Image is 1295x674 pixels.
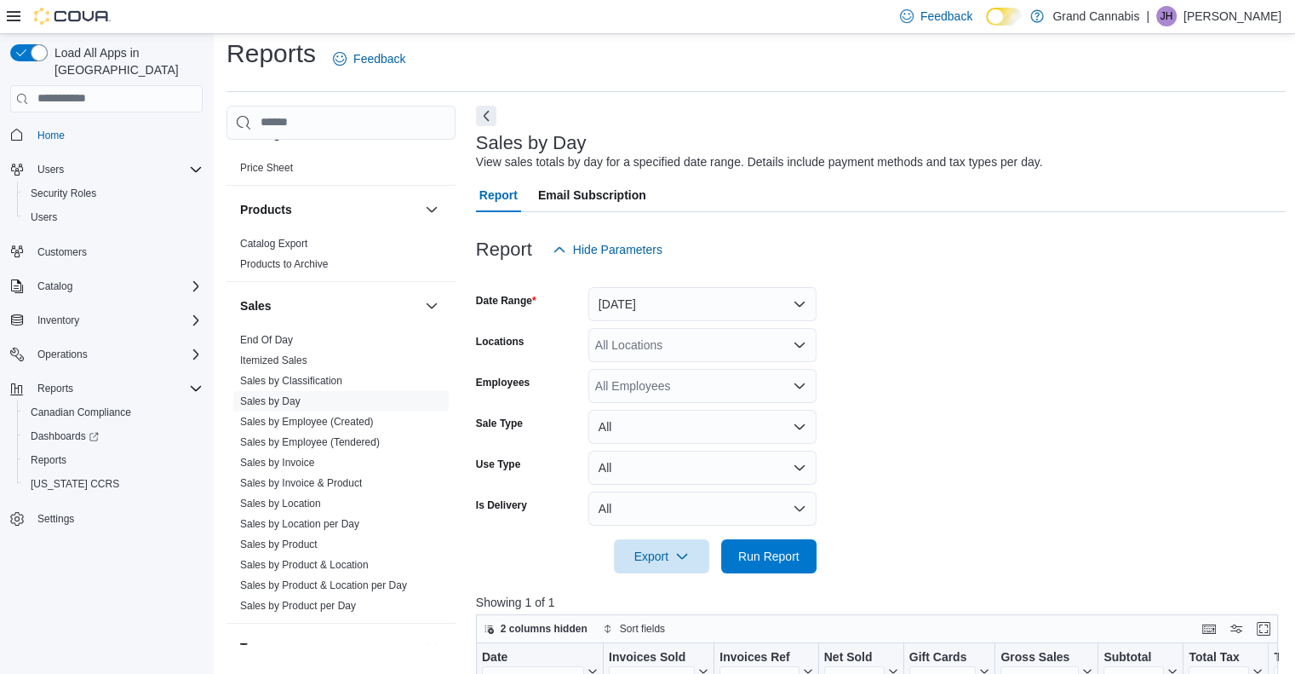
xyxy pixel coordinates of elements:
a: Sales by Classification [240,375,342,387]
a: Sales by Product [240,539,318,550]
a: Security Roles [24,183,103,204]
div: Pricing [226,158,456,185]
span: Users [31,210,57,224]
button: Sort fields [596,619,672,639]
button: Hide Parameters [546,233,669,267]
button: Run Report [721,539,817,573]
span: Catalog [31,276,203,297]
button: Users [3,158,209,181]
a: Sales by Location [240,498,321,510]
h3: Taxes [240,639,273,656]
span: Users [31,159,203,180]
button: Enter fullscreen [1253,619,1274,639]
button: Operations [31,344,95,365]
span: Sales by Product & Location [240,558,369,572]
button: [DATE] [588,287,817,321]
span: Sort fields [620,622,665,636]
button: Home [3,123,209,147]
span: Email Subscription [538,178,646,212]
span: Users [24,207,203,228]
button: Canadian Compliance [17,400,209,424]
button: Open list of options [793,338,806,352]
a: Canadian Compliance [24,402,138,423]
button: All [588,451,817,485]
a: Sales by Day [240,395,301,407]
div: Net Sold [823,649,884,665]
span: Feedback [353,50,405,67]
div: Subtotal [1103,649,1164,665]
button: Settings [3,506,209,531]
span: 2 columns hidden [501,622,587,636]
span: Sales by Day [240,395,301,408]
span: Reports [31,453,66,467]
button: Taxes [421,637,442,658]
button: Next [476,106,496,126]
span: Catalog [37,279,72,293]
span: End Of Day [240,333,293,347]
span: Home [31,124,203,146]
label: Employees [476,376,530,389]
span: Canadian Compliance [31,406,131,419]
span: Load All Apps in [GEOGRAPHIC_DATA] [48,44,203,78]
button: Sales [421,296,442,316]
span: Inventory [37,314,79,327]
button: Reports [3,377,209,400]
button: Customers [3,239,209,264]
button: Display options [1226,619,1246,639]
span: Dashboards [31,429,99,443]
span: Report [479,178,518,212]
span: Security Roles [24,183,203,204]
div: Gift Cards [908,649,976,665]
button: Sales [240,297,418,314]
span: Export [624,539,699,573]
a: Itemized Sales [240,354,307,366]
h3: Report [476,239,532,260]
div: Invoices Sold [609,649,695,665]
span: Users [37,163,64,176]
h3: Sales [240,297,272,314]
span: Operations [37,348,88,361]
label: Locations [476,335,524,349]
nav: Complex example [10,116,203,576]
button: Open list of options [793,379,806,393]
a: Sales by Product per Day [240,600,356,612]
button: Catalog [3,274,209,298]
input: Dark Mode [986,8,1022,26]
h1: Reports [226,37,316,71]
h3: Products [240,201,292,218]
span: Canadian Compliance [24,402,203,423]
label: Date Range [476,294,536,308]
span: Home [37,129,65,142]
img: Cova [34,8,111,25]
button: Users [31,159,71,180]
label: Is Delivery [476,498,527,512]
a: Sales by Product & Location per Day [240,579,407,591]
span: Catalog Export [240,237,307,251]
a: Products to Archive [240,258,328,270]
label: Sale Type [476,417,523,430]
a: Sales by Employee (Tendered) [240,436,380,448]
a: Dashboards [17,424,209,448]
h3: Sales by Day [476,133,587,153]
div: Jack Huitema [1156,6,1177,26]
p: | [1146,6,1149,26]
button: Keyboard shortcuts [1199,619,1219,639]
span: Security Roles [31,187,96,200]
span: Products to Archive [240,257,328,271]
button: Inventory [3,308,209,332]
button: Users [17,205,209,229]
button: Export [614,539,709,573]
span: Customers [31,241,203,262]
span: Operations [31,344,203,365]
div: Date [482,649,584,665]
span: Sales by Classification [240,374,342,388]
a: Feedback [326,42,412,76]
button: Reports [17,448,209,472]
span: Dashboards [24,426,203,446]
div: Invoices Ref [719,649,799,665]
a: Settings [31,509,81,529]
button: Security Roles [17,181,209,205]
a: Catalog Export [240,238,307,250]
button: Operations [3,343,209,366]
